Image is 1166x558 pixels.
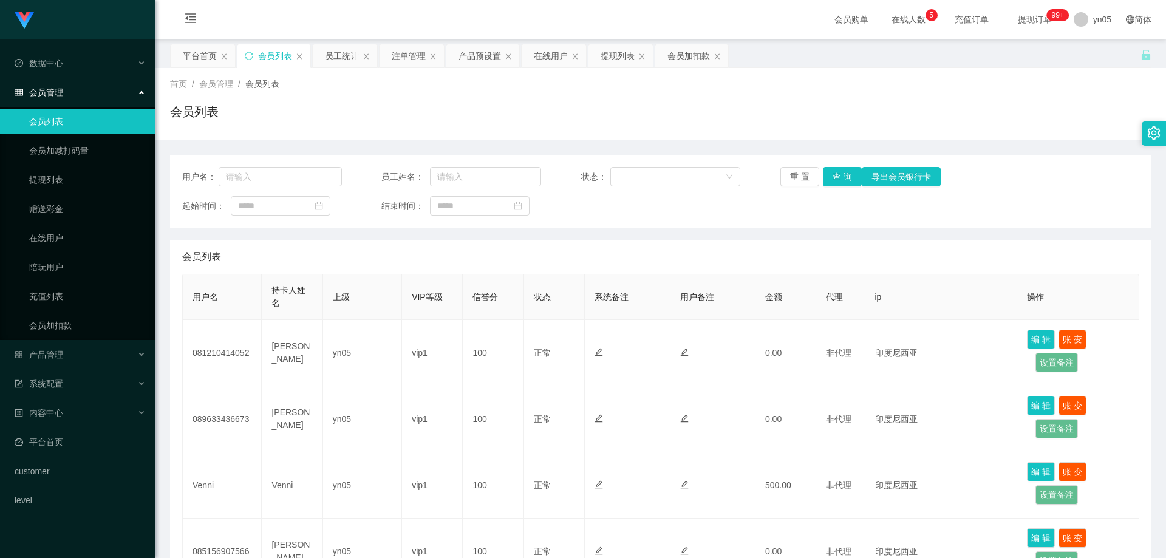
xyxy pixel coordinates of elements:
span: 状态： [581,171,611,183]
button: 编 辑 [1027,330,1055,349]
span: 非代理 [826,414,851,424]
span: 在线人数 [885,15,932,24]
td: vip1 [402,452,463,519]
span: 非代理 [826,348,851,358]
div: 产品预设置 [459,44,501,67]
img: logo.9652507e.png [15,12,34,29]
a: 在线用户 [29,226,146,250]
div: 平台首页 [183,44,217,67]
i: 图标: down [726,173,733,182]
td: vip1 [402,386,463,452]
i: 图标: sync [245,52,253,60]
td: yn05 [323,452,402,519]
a: 赠送彩金 [29,197,146,221]
sup: 5 [926,9,938,21]
td: 100 [463,320,523,386]
span: 用户名： [182,171,219,183]
input: 请输入 [430,167,541,186]
a: 充值列表 [29,284,146,308]
span: 上级 [333,292,350,302]
span: 非代理 [826,480,851,490]
button: 设置备注 [1035,353,1078,372]
span: ip [875,292,882,302]
td: 100 [463,452,523,519]
i: 图标: close [638,53,646,60]
a: 图标: dashboard平台首页 [15,430,146,454]
div: 注单管理 [392,44,426,67]
td: 100 [463,386,523,452]
div: 提现列表 [601,44,635,67]
i: 图标: calendar [315,202,323,210]
a: 提现列表 [29,168,146,192]
i: 图标: unlock [1140,49,1151,60]
button: 编 辑 [1027,462,1055,481]
a: 会员加减打码量 [29,138,146,163]
span: 提现订单 [1012,15,1058,24]
button: 编 辑 [1027,528,1055,548]
span: / [192,79,194,89]
td: yn05 [323,320,402,386]
a: 会员加扣款 [29,313,146,338]
a: level [15,488,146,512]
div: 会员加扣款 [667,44,710,67]
span: / [238,79,240,89]
span: 代理 [826,292,843,302]
a: customer [15,459,146,483]
i: 图标: edit [680,414,689,423]
span: 状态 [534,292,551,302]
span: 正常 [534,348,551,358]
div: 会员列表 [258,44,292,67]
i: 图标: edit [595,546,603,555]
i: 图标: edit [680,480,689,489]
td: 0.00 [755,386,816,452]
span: 正常 [534,414,551,424]
button: 账 变 [1059,396,1086,415]
i: 图标: close [571,53,579,60]
span: 正常 [534,546,551,556]
span: 会员管理 [199,79,233,89]
td: Venni [262,452,322,519]
i: 图标: check-circle-o [15,59,23,67]
button: 设置备注 [1035,485,1078,505]
td: 500.00 [755,452,816,519]
i: 图标: close [505,53,512,60]
span: VIP等级 [412,292,443,302]
i: 图标: close [220,53,228,60]
i: 图标: appstore-o [15,350,23,359]
i: 图标: form [15,379,23,388]
td: [PERSON_NAME] [262,386,322,452]
span: 数据中心 [15,58,63,68]
i: 图标: edit [595,414,603,423]
i: 图标: calendar [514,202,522,210]
span: 充值订单 [949,15,995,24]
i: 图标: edit [680,348,689,356]
button: 导出会员银行卡 [862,167,941,186]
button: 账 变 [1059,330,1086,349]
td: [PERSON_NAME] [262,320,322,386]
button: 编 辑 [1027,396,1055,415]
span: 会员列表 [245,79,279,89]
div: 在线用户 [534,44,568,67]
td: Venni [183,452,262,519]
td: 印度尼西亚 [865,452,1018,519]
i: 图标: global [1126,15,1134,24]
span: 持卡人姓名 [271,285,305,308]
span: 用户名 [193,292,218,302]
button: 账 变 [1059,528,1086,548]
span: 结束时间： [381,200,430,213]
a: 陪玩用户 [29,255,146,279]
div: 员工统计 [325,44,359,67]
span: 起始时间： [182,200,231,213]
span: 用户备注 [680,292,714,302]
td: yn05 [323,386,402,452]
i: 图标: close [296,53,303,60]
td: vip1 [402,320,463,386]
span: 首页 [170,79,187,89]
i: 图标: close [429,53,437,60]
span: 会员管理 [15,87,63,97]
input: 请输入 [219,167,342,186]
i: 图标: profile [15,409,23,417]
span: 系统备注 [595,292,629,302]
i: 图标: edit [595,480,603,489]
td: 089633436673 [183,386,262,452]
